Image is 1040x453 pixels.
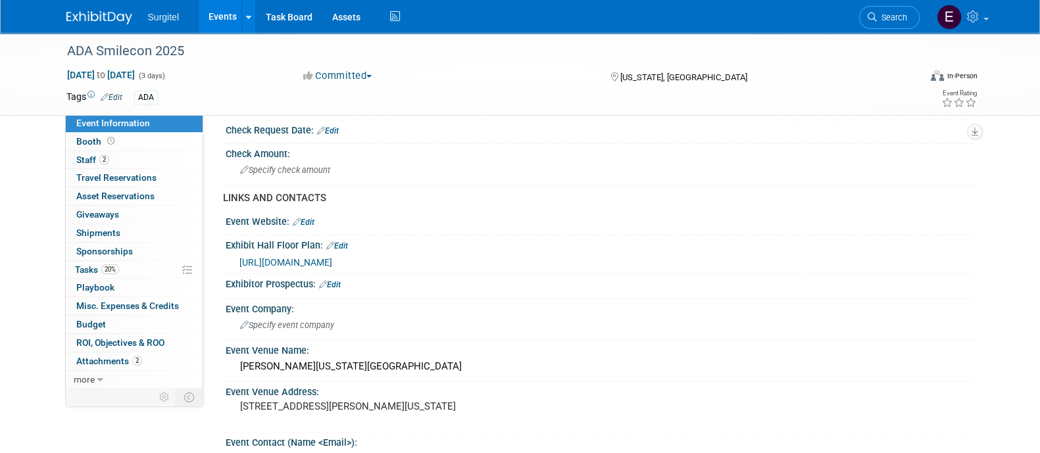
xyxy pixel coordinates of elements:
td: Tags [66,90,122,105]
span: [US_STATE], [GEOGRAPHIC_DATA] [620,72,747,82]
div: Exhibit Hall Floor Plan: [226,235,974,252]
span: Specify event company [240,320,334,330]
span: Sponsorships [76,246,133,256]
span: Misc. Expenses & Credits [76,300,179,311]
button: Committed [299,69,377,83]
a: Edit [317,126,339,135]
span: (3 days) [137,72,165,80]
div: Event Venue Address: [226,382,974,398]
pre: [STREET_ADDRESS][PERSON_NAME][US_STATE] [240,400,523,412]
div: Event Contact (Name <Email>): [226,433,974,449]
img: ExhibitDay [66,11,132,24]
a: Edit [101,93,122,102]
span: Booth not reserved yet [105,136,117,146]
a: Giveaways [66,206,203,224]
a: Playbook [66,279,203,297]
a: Shipments [66,224,203,242]
span: Playbook [76,282,114,293]
div: Check Amount: [226,144,974,160]
span: Booth [76,136,117,147]
span: Travel Reservations [76,172,157,183]
span: Specify check amount [240,165,330,175]
div: In-Person [946,71,977,81]
span: Shipments [76,227,120,238]
a: more [66,371,203,389]
a: Search [859,6,920,29]
div: ADA Smilecon 2025 [62,39,900,63]
a: Edit [319,280,341,289]
div: Event Company: [226,299,974,316]
span: Staff [76,155,109,165]
span: Asset Reservations [76,191,155,201]
div: Event Website: [226,212,974,229]
span: 2 [99,155,109,164]
span: 20% [101,264,119,274]
div: Check Request Date: [226,120,974,137]
a: Travel Reservations [66,169,203,187]
img: Format-Inperson.png [931,70,944,81]
a: Tasks20% [66,261,203,279]
span: Tasks [75,264,119,275]
span: to [95,70,107,80]
a: Staff2 [66,151,203,169]
a: Booth [66,133,203,151]
a: Edit [293,218,314,227]
a: Asset Reservations [66,187,203,205]
a: Event Information [66,114,203,132]
div: ADA [134,91,158,105]
span: more [74,374,95,385]
a: Sponsorships [66,243,203,260]
div: LINKS AND CONTACTS [223,191,964,205]
td: Toggle Event Tabs [176,389,203,406]
a: Edit [326,241,348,250]
td: Personalize Event Tab Strip [153,389,176,406]
span: Event Information [76,118,150,128]
span: Attachments [76,356,142,366]
span: 2 [132,356,142,366]
span: Search [877,12,907,22]
img: Event Coordinator [937,5,962,30]
span: Giveaways [76,209,119,220]
a: ROI, Objectives & ROO [66,334,203,352]
a: [URL][DOMAIN_NAME] [239,257,332,268]
div: Event Rating [941,90,976,97]
a: Budget [66,316,203,333]
a: Attachments2 [66,352,203,370]
span: Budget [76,319,106,329]
span: [DATE] [DATE] [66,69,136,81]
div: Event Venue Name: [226,341,974,357]
div: Event Format [842,68,978,88]
div: [PERSON_NAME][US_STATE][GEOGRAPHIC_DATA] [235,356,964,377]
span: ROI, Objectives & ROO [76,337,164,348]
span: Surgitel [148,12,179,22]
div: Exhibitor Prospectus: [226,274,974,291]
a: Misc. Expenses & Credits [66,297,203,315]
